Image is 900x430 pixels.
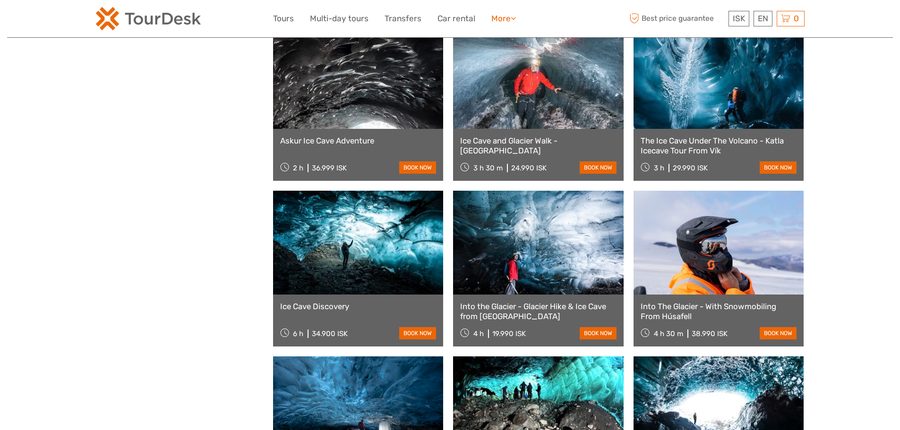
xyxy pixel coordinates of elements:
div: 36.999 ISK [312,164,347,172]
div: 24.990 ISK [511,164,547,172]
a: book now [399,161,436,174]
p: We're away right now. Please check back later! [13,17,107,24]
a: book now [580,161,617,174]
a: Tours [273,12,294,25]
a: Multi-day tours [310,12,369,25]
span: 4 h 30 m [654,329,683,338]
a: book now [399,327,436,339]
div: 19.990 ISK [492,329,526,338]
span: 4 h [473,329,484,338]
a: Ice Cave Discovery [280,302,437,311]
a: Ice Cave and Glacier Walk - [GEOGRAPHIC_DATA] [460,136,617,155]
span: 3 h [654,164,664,172]
button: Open LiveChat chat widget [109,15,120,26]
span: 3 h 30 m [473,164,503,172]
a: Askur Ice Cave Adventure [280,136,437,145]
a: book now [760,327,797,339]
a: Into The Glacier - With Snowmobiling From Húsafell [641,302,797,321]
a: book now [580,327,617,339]
span: 6 h [293,329,303,338]
a: More [491,12,516,25]
a: Transfers [385,12,421,25]
div: EN [754,11,772,26]
div: 34.900 ISK [312,329,348,338]
div: 38.990 ISK [692,329,728,338]
div: 29.990 ISK [673,164,708,172]
span: 0 [792,14,800,23]
span: Best price guarantee [627,11,726,26]
a: book now [760,161,797,174]
span: ISK [733,14,745,23]
span: 2 h [293,164,303,172]
a: The Ice Cave Under The Volcano - Katla Icecave Tour From Vík [641,136,797,155]
a: Into the Glacier - Glacier Hike & Ice Cave from [GEOGRAPHIC_DATA] [460,302,617,321]
img: 120-15d4194f-c635-41b9-a512-a3cb382bfb57_logo_small.png [96,7,201,30]
a: Car rental [437,12,475,25]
